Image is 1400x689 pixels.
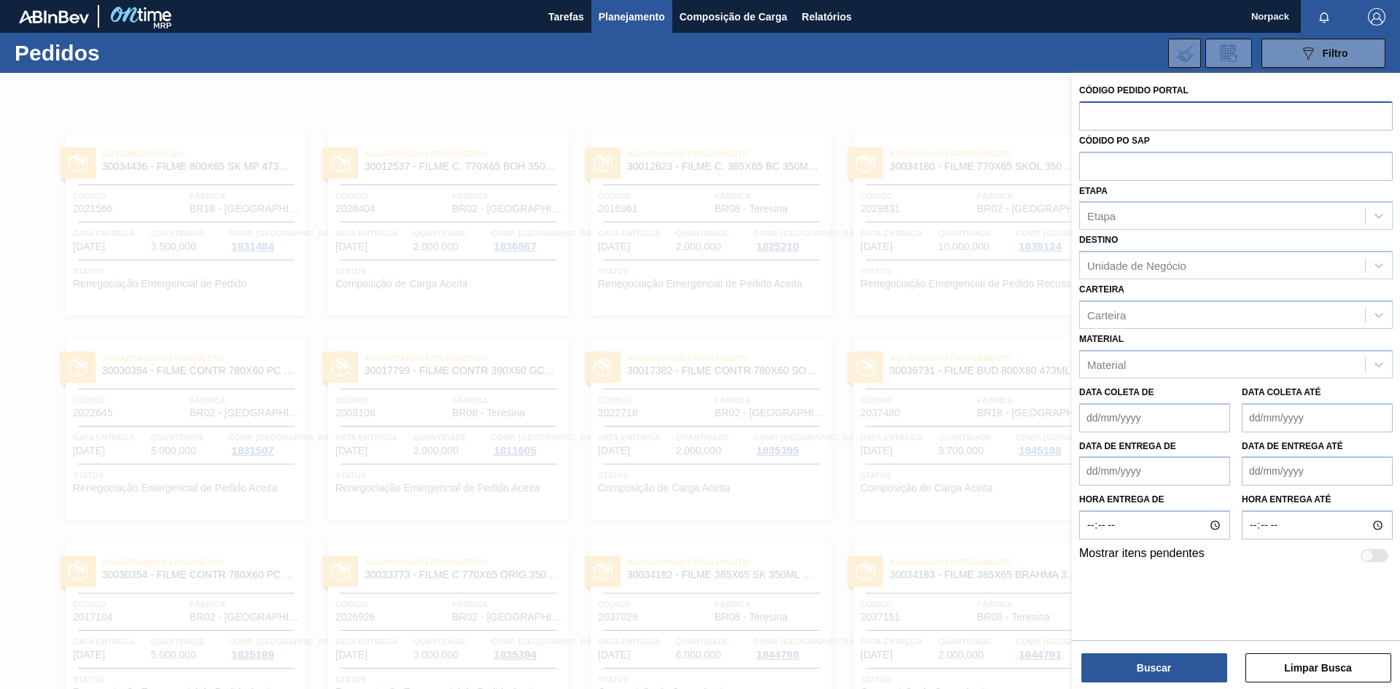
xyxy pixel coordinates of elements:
[599,8,665,26] span: Planejamento
[680,8,787,26] span: Composição de Carga
[1079,235,1118,245] label: Destino
[19,10,89,23] img: TNhmsLtSVTkK8tSr43FrP2fwEKptu5GPRR3wAAAABJRU5ErkJggg==
[1079,547,1205,564] label: Mostrar itens pendentes
[1087,260,1186,272] div: Unidade de Negócio
[1368,8,1385,26] img: Logout
[548,8,584,26] span: Tarefas
[1079,489,1230,510] label: Hora entrega de
[1168,39,1201,68] div: Importar Negociações dos Pedidos
[1242,489,1393,510] label: Hora entrega até
[1323,47,1348,59] span: Filtro
[1242,456,1393,486] input: dd/mm/yyyy
[1087,308,1126,321] div: Carteira
[1301,7,1347,27] button: Notificações
[1242,441,1343,451] label: Data de Entrega até
[1242,387,1321,397] label: Data coleta até
[1242,403,1393,432] input: dd/mm/yyyy
[1079,334,1124,344] label: Material
[1087,358,1126,370] div: Material
[802,8,852,26] span: Relatórios
[1079,186,1108,196] label: Etapa
[1079,456,1230,486] input: dd/mm/yyyy
[1079,136,1150,146] label: Códido PO SAP
[1079,441,1176,451] label: Data de Entrega de
[1079,403,1230,432] input: dd/mm/yyyy
[1079,284,1124,295] label: Carteira
[1261,39,1385,68] button: Filtro
[1079,387,1154,397] label: Data coleta de
[1205,39,1252,68] div: Solicitação de Revisão de Pedidos
[1079,85,1189,96] label: Código Pedido Portal
[15,44,233,61] h1: Pedidos
[1087,210,1116,222] div: Etapa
